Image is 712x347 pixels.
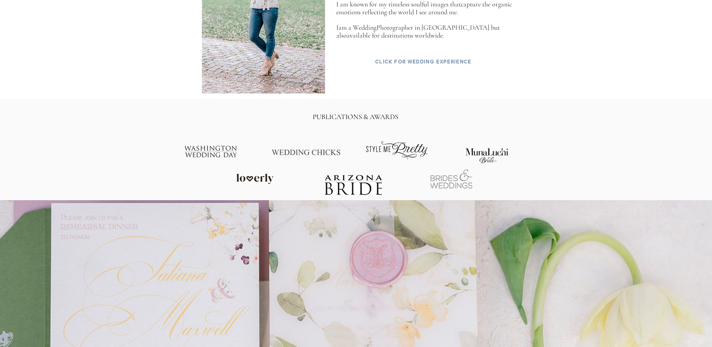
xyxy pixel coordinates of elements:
span: available for destinations worldwide. [347,31,444,39]
img: logo-wedding-chicks.png [272,142,340,161]
img: style-me-pretty.png [362,131,431,168]
img: WWDLogo2.png [185,145,236,158]
a: click for wedding experience [369,54,478,71]
img: webbadge.png [431,158,472,200]
img: MunaLuchi-Bride-Logo-01.png [460,130,514,180]
span: am a Wedding [339,23,376,32]
span: Photographer in [GEOGRAPHIC_DATA] but also [336,23,500,39]
span: I [336,23,339,32]
span: click for wedding experience [375,60,471,66]
img: Featured-On_Loverly.png [236,163,274,195]
span: PUBLICATIONS & AWARDS [313,112,398,121]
